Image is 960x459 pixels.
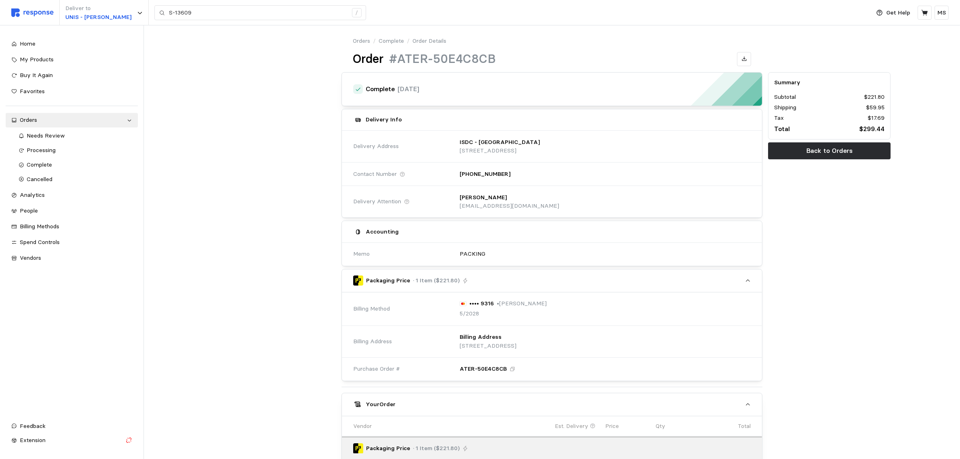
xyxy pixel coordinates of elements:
a: My Products [6,52,138,67]
span: Analytics [20,191,45,198]
h1: Order [353,51,383,67]
span: Vendors [20,254,41,261]
span: Billing Address [353,337,392,346]
p: MS [937,8,946,17]
p: / [373,37,376,46]
span: Home [20,40,35,47]
a: Vendors [6,251,138,265]
p: $59.95 [866,103,885,112]
a: Needs Review [13,129,138,143]
p: $17.69 [868,114,885,123]
a: Buy It Again [6,68,138,83]
p: Billing Address [460,333,502,342]
h1: #ATER-50E4C8CB [389,51,496,67]
span: Feedback [20,422,46,430]
button: MS [935,6,949,20]
span: Billing Methods [20,223,59,230]
span: Favorites [20,88,45,95]
p: Total [774,124,790,134]
span: Needs Review [27,132,65,139]
a: Orders [6,113,138,127]
p: [DATE] [398,84,419,94]
p: Tax [774,114,784,123]
span: Complete [27,161,52,168]
p: Total [738,422,751,431]
span: Spend Controls [20,238,60,246]
p: UNIS - [PERSON_NAME] [65,13,131,22]
p: • [PERSON_NAME] [497,299,547,308]
span: My Products [20,56,54,63]
p: [STREET_ADDRESS] [460,342,516,351]
span: Memo [353,250,370,259]
p: $221.80 [864,93,885,102]
div: Orders [20,116,124,125]
button: Packaging Price· 1 Item ($221.80) [342,269,762,292]
button: YourOrder [342,393,762,416]
span: Cancelled [27,175,53,183]
p: 5/2028 [460,309,479,318]
a: Cancelled [13,172,138,187]
h5: Delivery Info [366,115,402,124]
a: Complete [379,37,404,46]
p: · 1 Item ($221.80) [413,276,460,285]
p: Subtotal [774,93,796,102]
p: Order Details [412,37,446,46]
p: Qty [656,422,665,431]
span: Billing Method [353,305,390,313]
a: Orders [353,37,370,46]
div: / [352,8,362,18]
a: Spend Controls [6,235,138,250]
a: Processing [13,143,138,158]
a: People [6,204,138,218]
p: · 1 Item ($221.80) [413,444,460,453]
p: ISDC - [GEOGRAPHIC_DATA] [460,138,540,147]
h5: Summary [774,78,885,87]
span: Contact Number [353,170,397,179]
p: Packaging Price [366,444,410,453]
button: Feedback [6,419,138,434]
button: Extension [6,433,138,448]
span: Extension [20,436,46,444]
p: Get Help [887,8,910,17]
a: Home [6,37,138,51]
p: Shipping [774,103,796,112]
img: svg%3e [11,8,54,17]
p: Deliver to [65,4,131,13]
p: •••• 9316 [469,299,494,308]
button: Get Help [872,5,915,21]
img: svg%3e [460,301,467,306]
span: Processing [27,146,56,154]
a: Complete [13,158,138,172]
p: [PERSON_NAME] [460,193,507,202]
p: ATER-50E4C8CB [460,365,507,373]
span: Delivery Attention [353,197,401,206]
div: Packaging Price· 1 Item ($221.80) [342,292,762,381]
a: Favorites [6,84,138,99]
p: Packaging Price [366,276,410,285]
button: Back to Orders [768,142,891,159]
p: Back to Orders [806,146,853,156]
p: / [407,37,410,46]
p: Est. Delivery [555,422,588,431]
span: Delivery Address [353,142,399,151]
span: People [20,207,38,214]
span: Purchase Order # [353,365,400,373]
span: Buy It Again [20,71,53,79]
h4: Complete [366,85,395,94]
p: Vendor [353,422,372,431]
input: Search for a product name or SKU [169,6,348,20]
p: [EMAIL_ADDRESS][DOMAIN_NAME] [460,202,559,211]
p: [PHONE_NUMBER] [460,170,510,179]
p: Price [605,422,619,431]
p: PACKING [460,250,485,259]
p: [STREET_ADDRESS] [460,146,540,155]
a: Billing Methods [6,219,138,234]
p: $299.44 [859,124,885,134]
a: Analytics [6,188,138,202]
h5: Your Order [366,400,396,409]
h5: Accounting [366,227,399,236]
